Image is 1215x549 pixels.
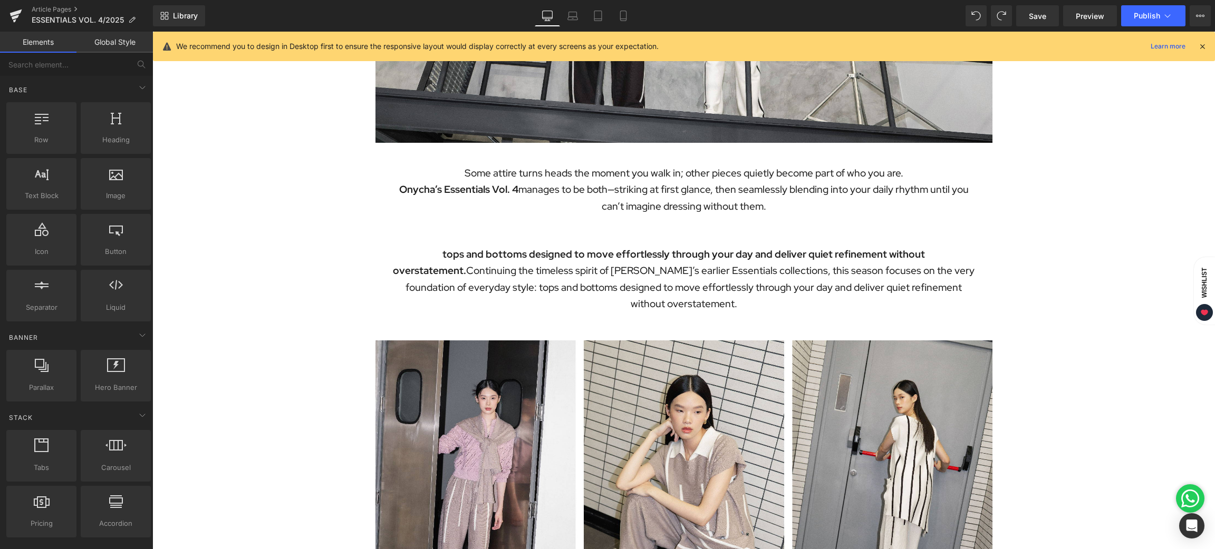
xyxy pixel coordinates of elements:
[240,216,773,246] strong: tops and bottoms designed to move effortlessly through your day and deliver quiet refinement with...
[9,382,73,393] span: Parallax
[560,5,585,26] a: Laptop
[84,462,148,473] span: Carousel
[239,133,824,150] p: Some attire turns heads the moment you walk in; other pieces quietly become part of who you are.
[1063,5,1117,26] a: Preview
[1134,12,1160,20] span: Publish
[9,462,73,473] span: Tabs
[239,214,824,280] p: Continuing the timeless spirit of [PERSON_NAME]’s earlier Essentials collections, this season foc...
[173,11,198,21] span: Library
[585,5,611,26] a: Tablet
[9,302,73,313] span: Separator
[535,5,560,26] a: Desktop
[1029,11,1046,22] span: Save
[153,5,205,26] a: New Library
[84,302,148,313] span: Liquid
[1076,11,1104,22] span: Preview
[84,246,148,257] span: Button
[32,16,124,24] span: ESSENTIALS VOL. 4/2025
[9,246,73,257] span: Icon
[84,134,148,145] span: Heading
[9,518,73,529] span: Pricing
[84,518,148,529] span: Accordion
[9,134,73,145] span: Row
[32,5,153,14] a: Article Pages
[1146,40,1190,53] a: Learn more
[8,85,28,95] span: Base
[84,190,148,201] span: Image
[9,190,73,201] span: Text Block
[611,5,636,26] a: Mobile
[84,382,148,393] span: Hero Banner
[8,413,34,423] span: Stack
[966,5,987,26] button: Undo
[239,150,824,183] p: manages to be both—striking at first glance, then seamlessly blending into your daily rhythm unti...
[8,332,39,342] span: Banner
[76,32,153,53] a: Global Style
[1121,5,1185,26] button: Publish
[176,41,659,52] p: We recommend you to design in Desktop first to ensure the responsive layout would display correct...
[991,5,1012,26] button: Redo
[1179,513,1204,538] div: Open Intercom Messenger
[1190,5,1211,26] button: More
[247,151,366,164] strong: Onycha’s Essentials Vol. 4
